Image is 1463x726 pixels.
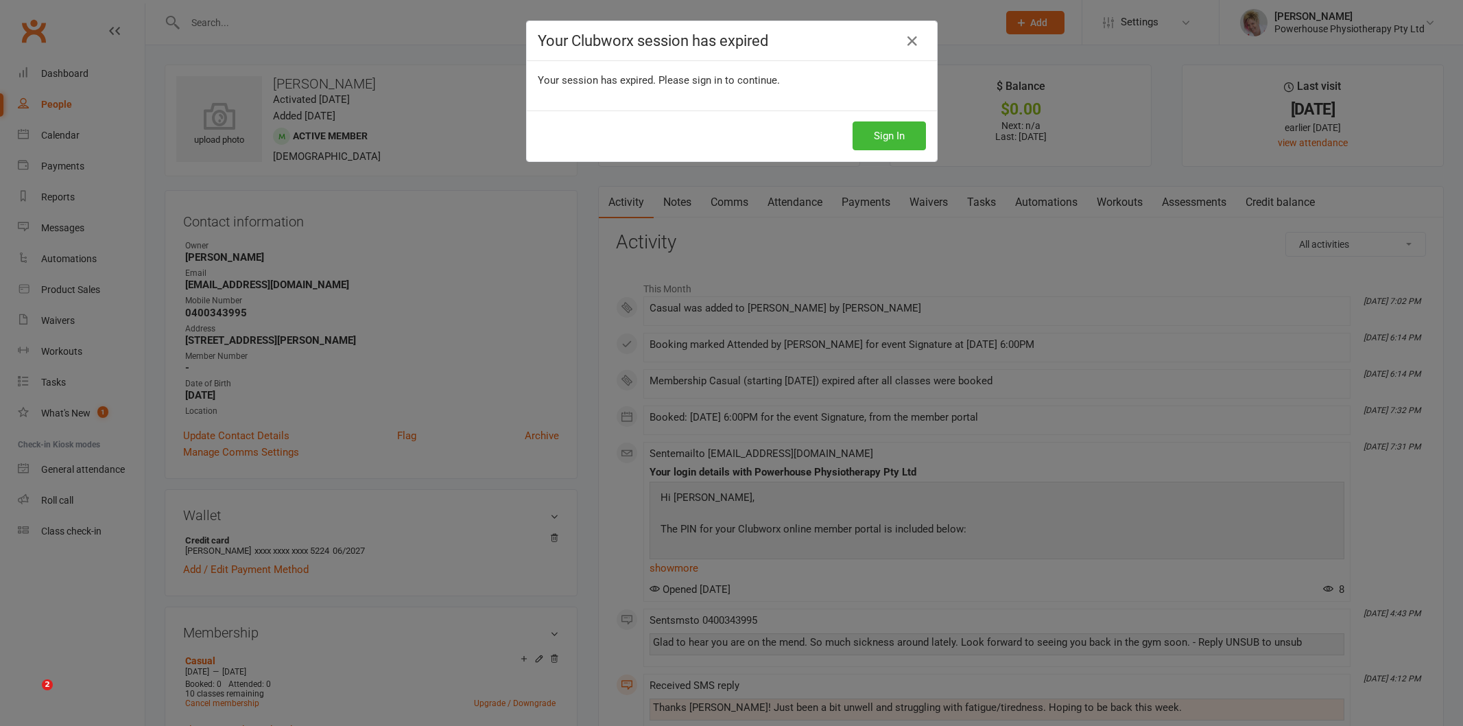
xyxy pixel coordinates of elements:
[14,679,47,712] iframe: Intercom live chat
[901,30,923,52] a: Close
[853,121,926,150] button: Sign In
[42,679,53,690] span: 2
[538,32,926,49] h4: Your Clubworx session has expired
[538,74,780,86] span: Your session has expired. Please sign in to continue.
